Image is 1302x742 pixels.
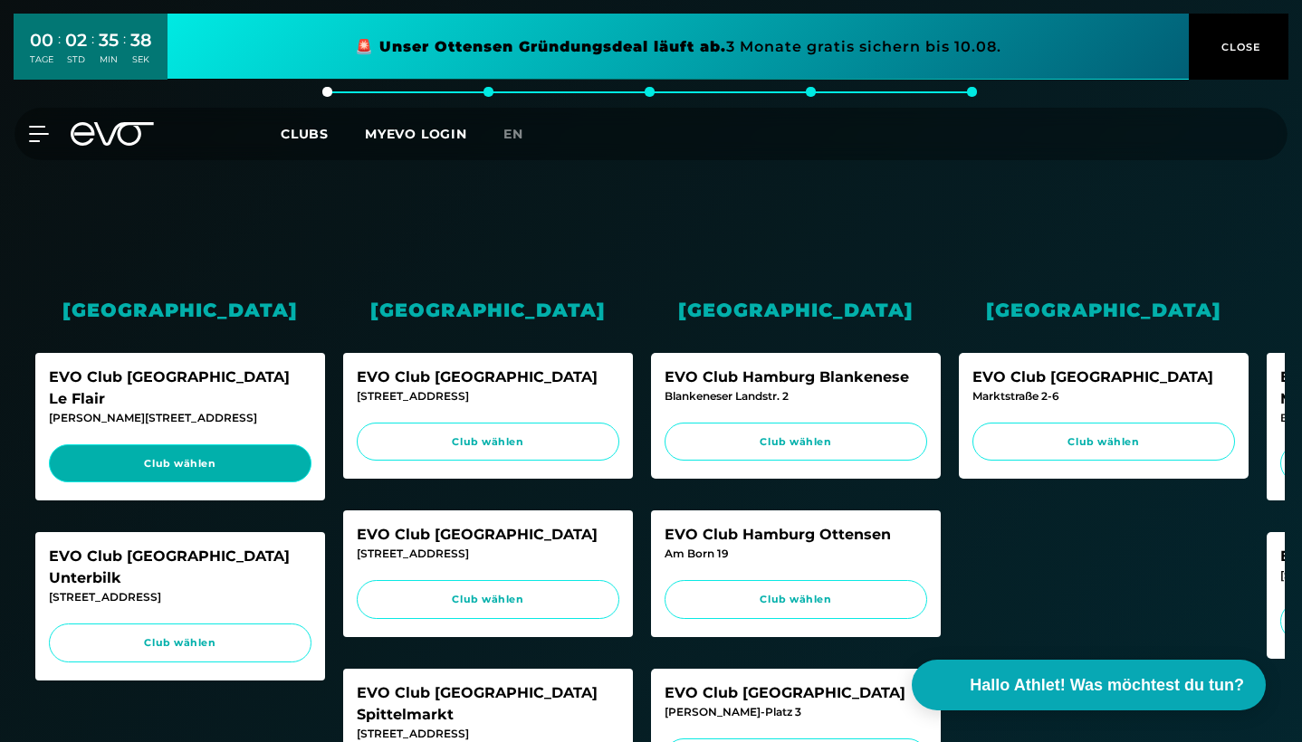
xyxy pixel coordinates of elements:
[972,388,1235,404] div: Marktstraße 2-6
[49,589,311,605] div: [STREET_ADDRESS]
[665,580,927,619] a: Club wählen
[30,53,53,66] div: TAGE
[357,366,619,388] div: EVO Club [GEOGRAPHIC_DATA]
[959,296,1249,324] div: [GEOGRAPHIC_DATA]
[682,434,910,450] span: Club wählen
[665,546,927,562] div: Am Born 19
[665,682,927,704] div: EVO Club [GEOGRAPHIC_DATA]
[357,682,619,726] div: EVO Club [GEOGRAPHIC_DATA] Spittelmarkt
[970,673,1244,698] span: Hallo Athlet! Was möchtest du tun?
[990,434,1218,450] span: Club wählen
[30,27,53,53] div: 00
[99,53,119,66] div: MIN
[912,660,1266,710] button: Hallo Athlet! Was möchtest du tun?
[374,434,602,450] span: Club wählen
[365,126,467,142] a: MYEVO LOGIN
[651,296,941,324] div: [GEOGRAPHIC_DATA]
[503,126,523,142] span: en
[357,423,619,461] a: Club wählen
[49,623,311,662] a: Club wählen
[665,423,927,461] a: Club wählen
[65,27,87,53] div: 02
[49,366,311,410] div: EVO Club [GEOGRAPHIC_DATA] Le Flair
[357,388,619,404] div: [STREET_ADDRESS]
[665,704,927,720] div: [PERSON_NAME]-Platz 3
[130,27,152,53] div: 38
[357,726,619,742] div: [STREET_ADDRESS]
[972,423,1235,461] a: Club wählen
[665,366,927,388] div: EVO Club Hamburg Blankenese
[130,53,152,66] div: SEK
[665,524,927,546] div: EVO Club Hamburg Ottensen
[343,296,633,324] div: [GEOGRAPHIC_DATA]
[665,388,927,404] div: Blankeneser Landstr. 2
[91,29,94,77] div: :
[65,53,87,66] div: STD
[58,29,61,77] div: :
[357,546,619,562] div: [STREET_ADDRESS]
[682,592,910,607] span: Club wählen
[1189,14,1288,80] button: CLOSE
[1217,39,1261,55] span: CLOSE
[66,635,294,651] span: Club wählen
[972,366,1235,388] div: EVO Club [GEOGRAPHIC_DATA]
[49,546,311,589] div: EVO Club [GEOGRAPHIC_DATA] Unterbilk
[357,580,619,619] a: Club wählen
[281,125,365,142] a: Clubs
[123,29,126,77] div: :
[35,296,325,324] div: [GEOGRAPHIC_DATA]
[503,124,545,145] a: en
[66,456,294,471] span: Club wählen
[49,444,311,483] a: Club wählen
[357,524,619,546] div: EVO Club [GEOGRAPHIC_DATA]
[281,126,329,142] span: Clubs
[99,27,119,53] div: 35
[374,592,602,607] span: Club wählen
[49,410,311,426] div: [PERSON_NAME][STREET_ADDRESS]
